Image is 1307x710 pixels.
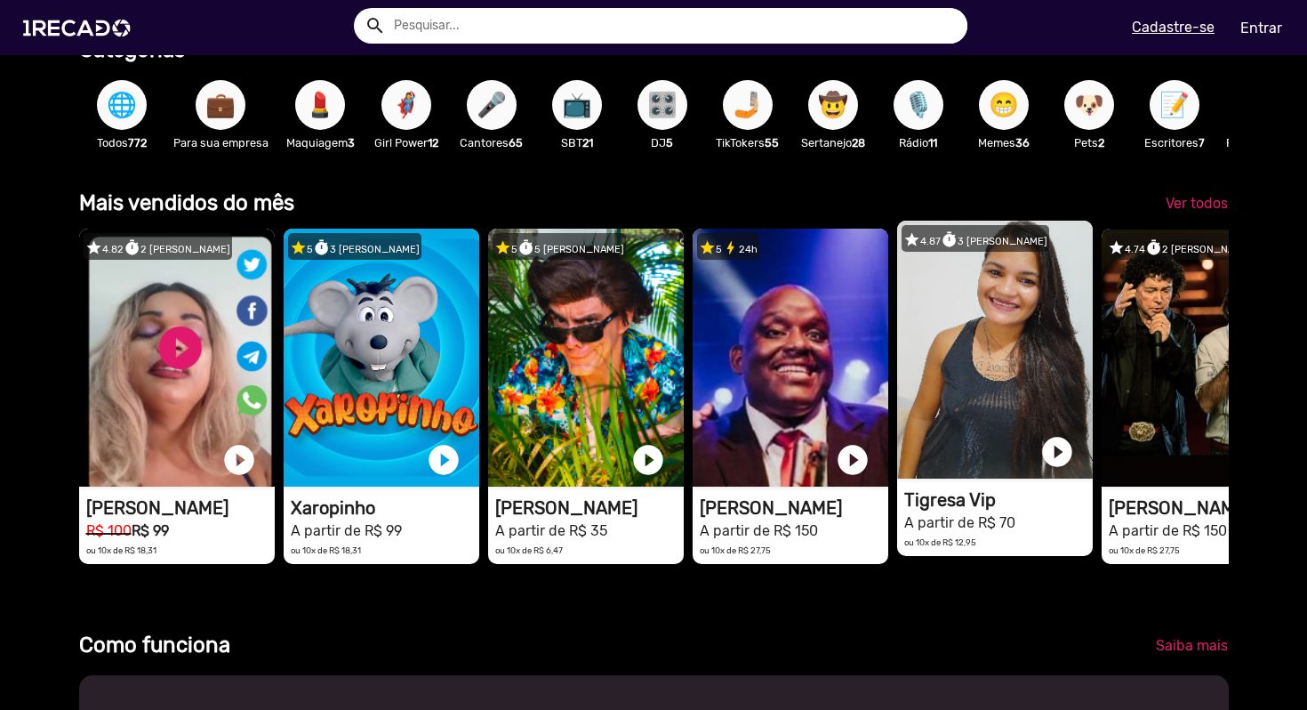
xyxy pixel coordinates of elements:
button: 🎙️ [894,80,943,130]
p: Sertanejo [799,134,867,151]
b: Mais vendidos do mês [79,190,294,215]
button: 💼 [196,80,245,130]
video: 1RECADO vídeos dedicados para fãs e empresas [693,229,888,487]
small: A partir de R$ 35 [495,522,607,539]
b: 28 [852,136,865,149]
button: Example home icon [358,9,389,40]
small: A partir de R$ 150 [700,522,818,539]
small: ou 10x de R$ 27,75 [700,545,771,555]
button: 🌐 [97,80,147,130]
video: 1RECADO vídeos dedicados para fãs e empresas [897,221,1093,479]
span: 🎙️ [903,80,934,130]
button: 🎛️ [637,80,687,130]
span: 📝 [1159,80,1190,130]
small: ou 10x de R$ 18,31 [86,545,156,555]
a: play_circle_filled [835,442,870,478]
button: 😁 [979,80,1029,130]
span: Saiba mais [1156,637,1228,654]
b: 772 [128,136,147,149]
span: 🎤 [477,80,507,130]
p: DJ [629,134,696,151]
span: 🎛️ [647,80,678,130]
h1: [PERSON_NAME] [86,497,275,519]
a: play_circle_filled [426,442,461,478]
span: 🦸‍♀️ [391,80,421,130]
p: SBT [543,134,611,151]
small: ou 10x de R$ 12,95 [904,537,976,547]
b: 21 [582,136,593,149]
b: 12 [428,136,438,149]
h1: [PERSON_NAME] [495,497,684,519]
video: 1RECADO vídeos dedicados para fãs e empresas [488,229,684,487]
p: Reality Show [1226,134,1305,151]
video: 1RECADO vídeos dedicados para fãs e empresas [79,229,275,487]
p: Cantores [458,134,525,151]
span: 💄 [305,80,335,130]
b: 2 [1098,136,1104,149]
b: 36 [1015,136,1030,149]
button: 🤠 [808,80,858,130]
h1: Tigresa Vip [904,489,1093,511]
p: TikTokers [714,134,782,151]
input: Pesquisar... [381,8,967,44]
button: 📺 [552,80,602,130]
span: 🌐 [107,80,137,130]
button: 📝 [1150,80,1199,130]
b: 5 [666,136,673,149]
a: play_circle_filled [630,442,666,478]
mat-icon: Example home icon [365,15,386,36]
h1: [PERSON_NAME] ([PERSON_NAME] & [PERSON_NAME]) [1109,497,1297,519]
p: Pets [1055,134,1123,151]
b: R$ 99 [132,522,169,539]
h1: [PERSON_NAME] [700,497,888,519]
p: Rádio [885,134,952,151]
b: 55 [765,136,779,149]
a: Entrar [1229,12,1294,44]
p: Girl Power [373,134,440,151]
p: Todos [88,134,156,151]
p: Para sua empresa [173,134,269,151]
b: 7 [1199,136,1205,149]
u: Cadastre-se [1132,19,1215,36]
a: play_circle_filled [221,442,257,478]
small: R$ 100 [86,522,132,539]
small: ou 10x de R$ 6,47 [495,545,563,555]
b: 65 [509,136,523,149]
span: 🐶 [1074,80,1104,130]
small: ou 10x de R$ 27,75 [1109,545,1180,555]
button: 🤳🏼 [723,80,773,130]
small: A partir de R$ 70 [904,514,1015,531]
button: 🦸‍♀️ [381,80,431,130]
b: 11 [928,136,937,149]
small: A partir de R$ 99 [291,522,402,539]
video: 1RECADO vídeos dedicados para fãs e empresas [284,229,479,487]
span: 😁 [989,80,1019,130]
small: ou 10x de R$ 18,31 [291,545,361,555]
p: Maquiagem [286,134,355,151]
b: 3 [348,136,355,149]
a: Saiba mais [1142,630,1242,662]
span: 📺 [562,80,592,130]
b: Como funciona [79,633,230,658]
span: Ver todos [1166,195,1228,212]
button: 🐶 [1064,80,1114,130]
span: 🤠 [818,80,848,130]
a: play_circle_filled [1039,434,1075,470]
p: Memes [970,134,1038,151]
small: A partir de R$ 150 [1109,522,1227,539]
p: Escritores [1141,134,1208,151]
video: 1RECADO vídeos dedicados para fãs e empresas [1102,229,1297,487]
h1: Xaropinho [291,497,479,519]
button: 💄 [295,80,345,130]
button: 🎤 [467,80,517,130]
span: 💼 [205,80,236,130]
span: 🤳🏼 [733,80,763,130]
